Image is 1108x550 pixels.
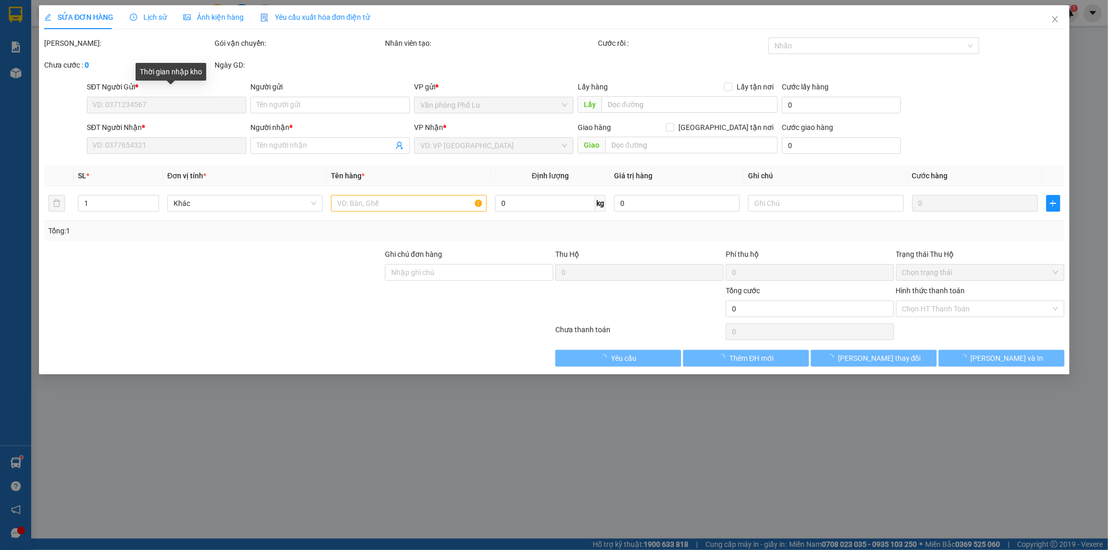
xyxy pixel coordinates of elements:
[130,13,167,21] span: Lịch sử
[85,61,89,69] b: 0
[782,97,900,113] input: Cước lấy hàng
[1046,195,1060,212] button: plus
[44,59,212,71] div: Chưa cước :
[725,286,759,295] span: Tổng cước
[420,97,567,113] span: Văn phòng Phố Lu
[729,352,773,364] span: Thêm ĐH mới
[938,350,1064,366] button: [PERSON_NAME] và In
[395,141,404,150] span: user-add
[215,37,383,49] div: Gói vận chuyển:
[532,172,569,180] span: Định lượng
[605,137,778,153] input: Dọc đường
[611,352,636,364] span: Yêu cầu
[597,37,766,49] div: Cước rồi :
[782,83,829,91] label: Cước lấy hàng
[970,352,1043,364] span: [PERSON_NAME] và In
[748,195,903,212] input: Ghi Chú
[683,350,808,366] button: Thêm ĐH mới
[250,122,410,133] div: Người nhận
[44,14,51,21] span: edit
[331,195,486,212] input: VD: Bàn, Ghế
[1050,15,1059,23] span: close
[44,13,113,21] span: SỬA ĐƠN HÀNG
[48,225,428,237] div: Tổng: 1
[902,265,1058,280] span: Chọn trạng thái
[555,250,579,258] span: Thu Hộ
[385,37,596,49] div: Nhân viên tạo:
[577,96,601,113] span: Lấy
[215,59,383,71] div: Ngày GD:
[555,350,681,366] button: Yêu cầu
[87,81,246,93] div: SĐT Người Gửi
[896,286,965,295] label: Hình thức thanh toán
[260,13,370,21] span: Yêu cầu xuất hóa đơn điện tử
[732,81,778,93] span: Lấy tận nơi
[912,172,947,180] span: Cước hàng
[136,63,206,81] div: Thời gian nhập kho
[599,354,611,361] span: loading
[725,248,893,264] div: Phí thu hộ
[385,264,553,281] input: Ghi chú đơn hàng
[959,354,970,361] span: loading
[173,195,316,211] span: Khác
[810,350,936,366] button: [PERSON_NAME] thay đổi
[577,137,605,153] span: Giao
[130,14,137,21] span: clock-circle
[414,81,573,93] div: VP gửi
[912,195,1037,212] input: 0
[1046,199,1059,207] span: plus
[896,248,1064,260] div: Trạng thái Thu Hộ
[674,122,778,133] span: [GEOGRAPHIC_DATA] tận nơi
[826,354,838,361] span: loading
[1040,5,1069,34] button: Close
[744,166,907,186] th: Ghi chú
[183,14,191,21] span: picture
[48,195,65,212] button: delete
[577,123,610,132] span: Giao hàng
[167,172,206,180] span: Đơn vị tính
[718,354,729,361] span: loading
[782,123,833,132] label: Cước giao hàng
[78,172,86,180] span: SL
[838,352,921,364] span: [PERSON_NAME] thay đổi
[614,172,652,180] span: Giá trị hàng
[44,37,212,49] div: [PERSON_NAME]:
[331,172,365,180] span: Tên hàng
[554,324,725,342] div: Chưa thanh toán
[782,137,900,154] input: Cước giao hàng
[601,96,778,113] input: Dọc đường
[183,13,244,21] span: Ảnh kiện hàng
[260,14,269,22] img: icon
[595,195,606,212] span: kg
[414,123,443,132] span: VP Nhận
[87,122,246,133] div: SĐT Người Nhận
[385,250,442,258] label: Ghi chú đơn hàng
[250,81,410,93] div: Người gửi
[577,83,607,91] span: Lấy hàng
